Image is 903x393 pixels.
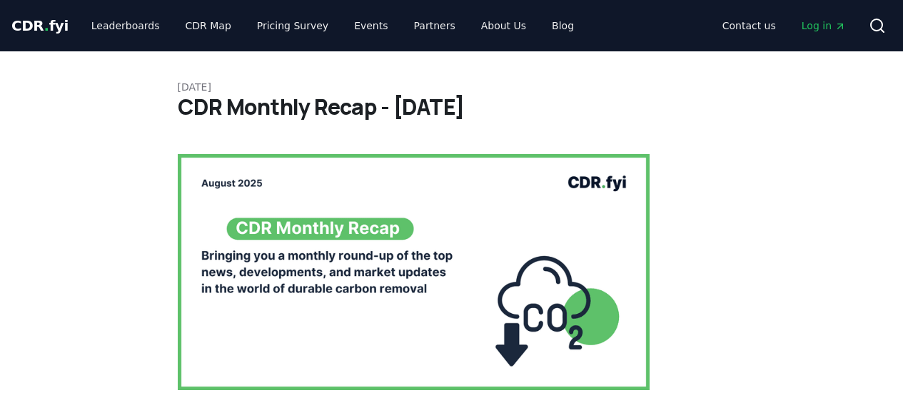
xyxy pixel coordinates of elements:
[178,154,650,390] img: blog post image
[711,13,787,39] a: Contact us
[403,13,467,39] a: Partners
[80,13,585,39] nav: Main
[174,13,243,39] a: CDR Map
[790,13,857,39] a: Log in
[470,13,538,39] a: About Us
[11,17,69,34] span: CDR fyi
[711,13,857,39] nav: Main
[11,16,69,36] a: CDR.fyi
[44,17,49,34] span: .
[802,19,846,33] span: Log in
[80,13,171,39] a: Leaderboards
[540,13,585,39] a: Blog
[178,94,726,120] h1: CDR Monthly Recap - [DATE]
[246,13,340,39] a: Pricing Survey
[343,13,399,39] a: Events
[178,80,726,94] p: [DATE]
